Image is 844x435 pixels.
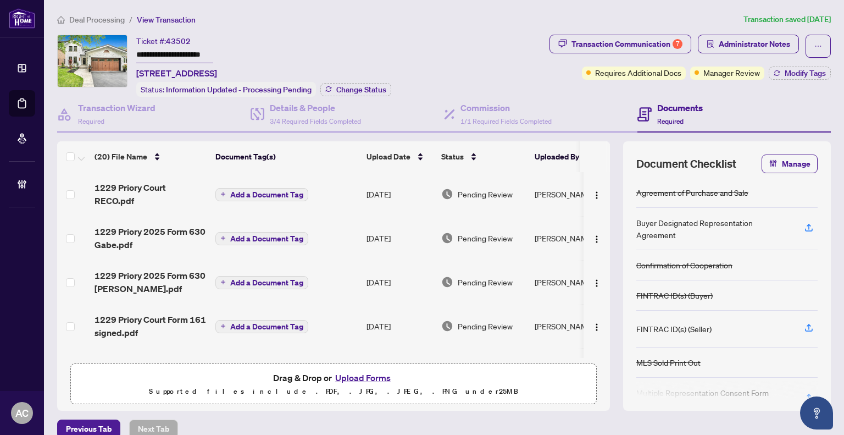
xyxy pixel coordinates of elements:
[69,15,125,25] span: Deal Processing
[588,317,606,335] button: Logo
[220,279,226,285] span: plus
[657,117,684,125] span: Required
[592,279,601,288] img: Logo
[458,276,513,288] span: Pending Review
[703,67,760,79] span: Manager Review
[762,155,818,173] button: Manage
[588,185,606,203] button: Logo
[458,320,513,332] span: Pending Review
[270,117,361,125] span: 3/4 Required Fields Completed
[215,320,308,333] button: Add a Document Tag
[220,323,226,329] span: plus
[441,276,453,288] img: Document Status
[273,371,394,385] span: Drag & Drop or
[769,67,831,80] button: Modify Tags
[220,191,226,197] span: plus
[636,289,713,301] div: FINTRAC ID(s) (Buyer)
[636,323,712,335] div: FINTRAC ID(s) (Seller)
[530,304,613,348] td: [PERSON_NAME]
[530,260,613,304] td: [PERSON_NAME]
[719,35,790,53] span: Administrator Notes
[230,191,303,199] span: Add a Document Tag
[367,151,410,163] span: Upload Date
[320,83,391,96] button: Change Status
[215,188,308,201] button: Add a Document Tag
[129,13,132,26] li: /
[215,319,308,333] button: Add a Document Tag
[592,323,601,332] img: Logo
[458,188,513,200] span: Pending Review
[636,186,748,199] div: Agreement of Purchase and Sale
[220,235,226,241] span: plus
[230,323,303,331] span: Add a Document Tag
[782,155,810,173] span: Manage
[15,405,29,421] span: AC
[95,151,147,163] span: (20) File Name
[9,8,35,29] img: logo
[636,259,732,271] div: Confirmation of Cooperation
[636,156,736,172] span: Document Checklist
[95,225,207,251] span: 1229 Priory 2025 Form 630 Gabe.pdf
[592,191,601,200] img: Logo
[166,36,191,46] span: 43502
[137,15,196,25] span: View Transaction
[230,235,303,243] span: Add a Document Tag
[437,141,530,172] th: Status
[441,320,453,332] img: Document Status
[215,275,308,289] button: Add a Document Tag
[215,232,308,245] button: Add a Document Tag
[441,151,464,163] span: Status
[458,232,513,244] span: Pending Review
[336,86,386,93] span: Change Status
[743,13,831,26] article: Transaction saved [DATE]
[71,364,596,405] span: Drag & Drop orUpload FormsSupported files include .PDF, .JPG, .JPEG, .PNG under25MB
[362,216,437,260] td: [DATE]
[636,356,701,368] div: MLS Sold Print Out
[592,235,601,244] img: Logo
[595,67,681,79] span: Requires Additional Docs
[362,172,437,216] td: [DATE]
[166,85,312,95] span: Information Updated - Processing Pending
[58,35,127,87] img: IMG-W12243520_1.jpg
[441,232,453,244] img: Document Status
[95,357,207,383] span: 1229 Priory Receipt of Funds 635.pdf
[270,101,361,114] h4: Details & People
[588,273,606,291] button: Logo
[530,348,613,392] td: [PERSON_NAME]
[57,16,65,24] span: home
[707,40,714,48] span: solution
[673,39,682,49] div: 7
[530,172,613,216] td: [PERSON_NAME]
[136,82,316,97] div: Status:
[362,260,437,304] td: [DATE]
[95,181,207,207] span: 1229 Priory Court RECO.pdf
[636,217,791,241] div: Buyer Designated Representation Agreement
[460,101,552,114] h4: Commission
[530,216,613,260] td: [PERSON_NAME]
[698,35,799,53] button: Administrator Notes
[215,187,308,201] button: Add a Document Tag
[362,348,437,392] td: [DATE]
[571,35,682,53] div: Transaction Communication
[230,279,303,287] span: Add a Document Tag
[549,35,691,53] button: Transaction Communication7
[95,269,207,295] span: 1229 Priory 2025 Form 630 [PERSON_NAME].pdf
[78,117,104,125] span: Required
[90,141,211,172] th: (20) File Name
[215,276,308,289] button: Add a Document Tag
[657,101,703,114] h4: Documents
[530,141,613,172] th: Uploaded By
[78,101,156,114] h4: Transaction Wizard
[588,229,606,247] button: Logo
[441,188,453,200] img: Document Status
[136,67,217,80] span: [STREET_ADDRESS]
[800,397,833,430] button: Open asap
[362,141,437,172] th: Upload Date
[332,371,394,385] button: Upload Forms
[95,313,207,339] span: 1229 Priory Court Form 161 signed.pdf
[136,35,191,47] div: Ticket #:
[460,117,552,125] span: 1/1 Required Fields Completed
[211,141,362,172] th: Document Tag(s)
[362,304,437,348] td: [DATE]
[814,42,822,50] span: ellipsis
